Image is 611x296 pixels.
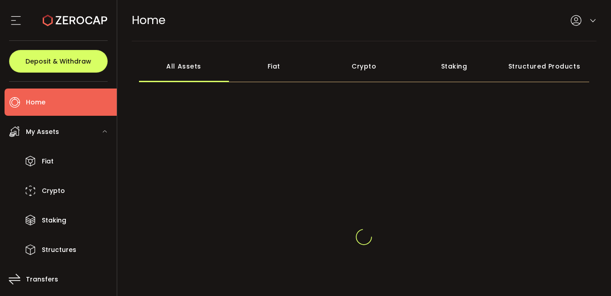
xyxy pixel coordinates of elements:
div: Fiat [229,50,319,82]
button: Deposit & Withdraw [9,50,108,73]
div: Crypto [319,50,409,82]
span: Fiat [42,155,54,168]
span: My Assets [26,125,59,138]
span: Home [132,12,165,28]
span: Home [26,96,45,109]
span: Structures [42,243,76,257]
span: Transfers [26,273,58,286]
div: Structured Products [499,50,589,82]
span: Deposit & Withdraw [25,58,91,64]
div: Staking [409,50,499,82]
div: All Assets [139,50,229,82]
span: Staking [42,214,66,227]
span: Crypto [42,184,65,197]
